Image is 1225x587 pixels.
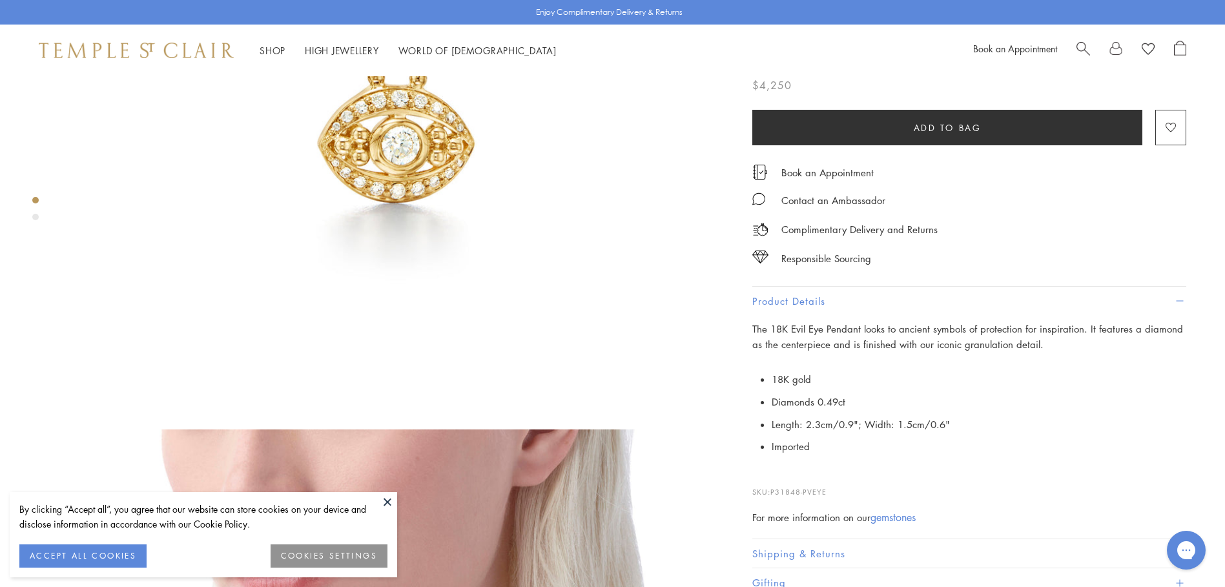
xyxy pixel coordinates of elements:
div: By clicking “Accept all”, you agree that our website can store cookies on your device and disclos... [19,502,387,531]
span: Add to bag [914,121,982,135]
a: gemstones [870,510,916,524]
a: Book an Appointment [781,165,874,180]
a: Book an Appointment [973,42,1057,55]
iframe: Gorgias live chat messenger [1160,526,1212,574]
button: COOKIES SETTINGS [271,544,387,568]
a: Open Shopping Bag [1174,41,1186,60]
div: Contact an Ambassador [781,192,885,209]
p: SKU: [752,473,1186,498]
a: View Wishlist [1142,41,1155,60]
span: 18K gold [772,373,811,386]
span: Diamonds 0.49ct [772,395,845,408]
p: Complimentary Delivery and Returns [781,221,938,238]
a: ShopShop [260,44,285,57]
div: For more information on our [752,510,1186,526]
img: Temple St. Clair [39,43,234,58]
a: World of [DEMOGRAPHIC_DATA]World of [DEMOGRAPHIC_DATA] [398,44,557,57]
button: Shipping & Returns [752,539,1186,568]
a: High JewelleryHigh Jewellery [305,44,379,57]
span: The 18K Evil Eye Pendant looks to ancient symbols of protection for inspiration. It features a di... [752,322,1183,351]
span: P31848-PVEYE [770,487,827,497]
span: Length: 2.3cm/0.9"; Width: 1.5cm/0.6" [772,418,950,431]
img: icon_delivery.svg [752,221,768,238]
button: Product Details [752,287,1186,316]
p: Enjoy Complimentary Delivery & Returns [536,6,683,19]
nav: Main navigation [260,43,557,59]
div: Product gallery navigation [32,194,39,231]
div: Responsible Sourcing [781,251,871,267]
button: Add to bag [752,110,1142,145]
span: Imported [772,440,810,453]
button: ACCEPT ALL COOKIES [19,544,147,568]
span: $4,250 [752,77,792,94]
img: icon_appointment.svg [752,165,768,180]
a: Search [1076,41,1090,60]
img: icon_sourcing.svg [752,251,768,263]
img: MessageIcon-01_2.svg [752,192,765,205]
